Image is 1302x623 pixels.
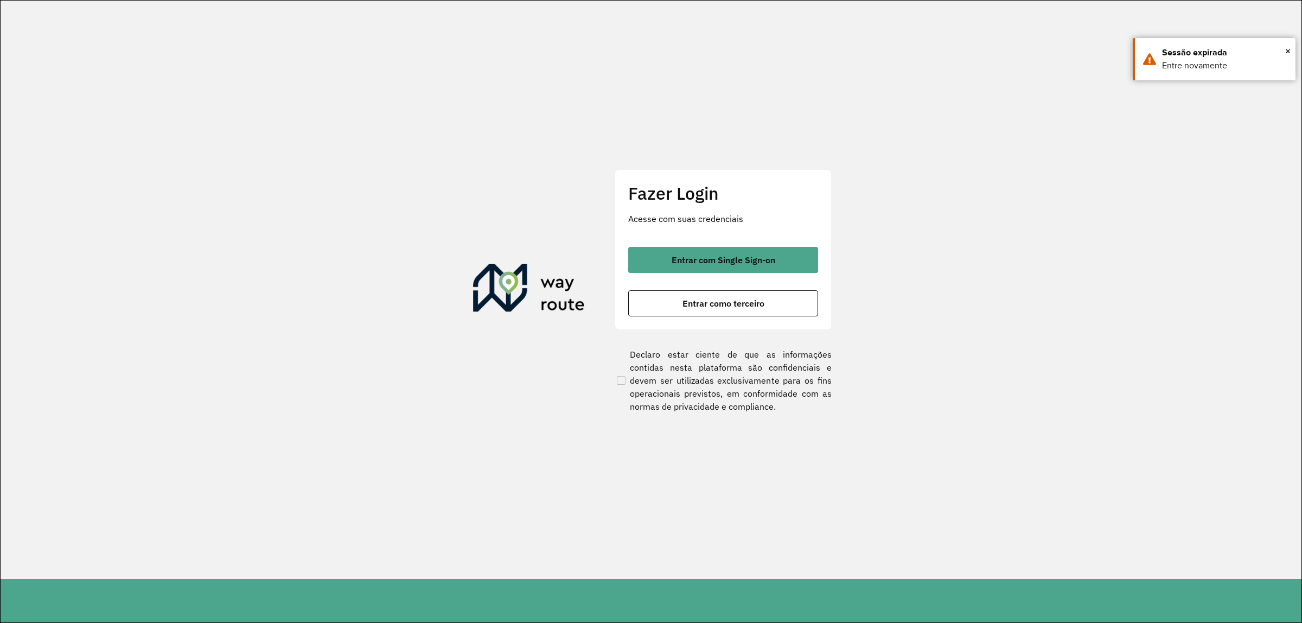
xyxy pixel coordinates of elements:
[672,256,775,264] span: Entrar com Single Sign-on
[628,183,818,204] h2: Fazer Login
[1285,43,1291,59] button: Close
[1285,43,1291,59] span: ×
[1162,59,1287,72] div: Entre novamente
[615,348,832,413] label: Declaro estar ciente de que as informações contidas nesta plataforma são confidenciais e devem se...
[682,299,764,308] span: Entrar como terceiro
[628,212,818,225] p: Acesse com suas credenciais
[473,264,585,316] img: Roteirizador AmbevTech
[628,247,818,273] button: button
[628,290,818,316] button: button
[1162,46,1287,59] div: Sessão expirada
